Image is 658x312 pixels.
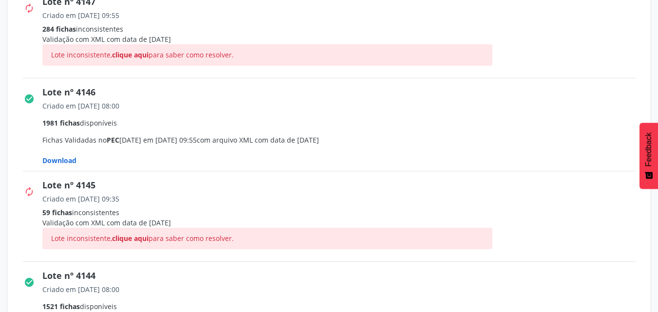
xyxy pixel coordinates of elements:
[42,208,72,217] span: 59 fichas
[42,101,642,165] span: Fichas Validadas no [DATE] em [DATE] 09:55
[42,218,642,228] div: Validação com XML com data de [DATE]
[42,301,642,312] div: disponíveis
[42,86,642,99] div: Lote nº 4146
[42,24,642,34] div: inconsistentes
[42,269,642,282] div: Lote nº 4144
[51,50,234,59] span: Lote inconsistente, para saber como resolver.
[42,302,80,311] span: 1521 fichas
[42,179,642,192] div: Lote nº 4145
[42,284,642,294] div: Criado em [DATE] 08:00
[112,234,149,243] span: clique aqui
[42,118,80,128] span: 1981 fichas
[42,101,642,111] div: Criado em [DATE] 08:00
[42,24,76,34] span: 284 fichas
[42,207,642,218] div: inconsistentes
[112,50,149,59] span: clique aqui
[644,132,653,166] span: Feedback
[42,34,642,44] div: Validação com XML com data de [DATE]
[42,156,76,165] span: Download
[24,3,35,14] i: autorenew
[42,118,642,128] div: disponíveis
[51,234,234,243] span: Lote inconsistente, para saber como resolver.
[107,135,119,145] span: PEC
[24,186,35,197] i: autorenew
[42,10,642,20] div: Criado em [DATE] 09:55
[24,93,35,104] i: check_circle
[197,135,319,145] span: com arquivo XML com data de [DATE]
[42,194,642,204] div: Criado em [DATE] 09:35
[639,123,658,189] button: Feedback - Mostrar pesquisa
